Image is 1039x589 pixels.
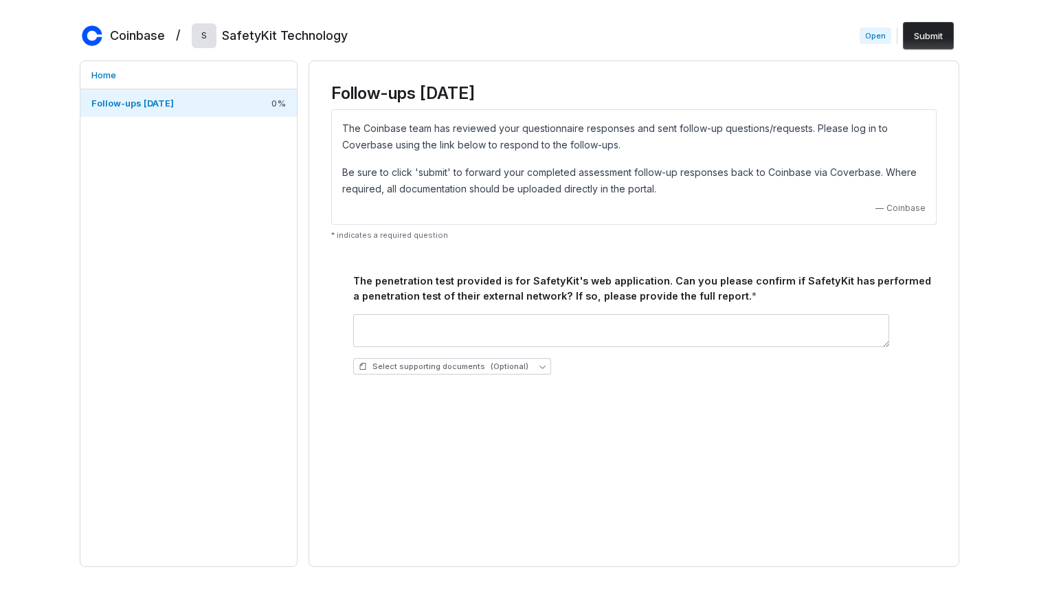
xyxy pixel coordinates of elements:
span: Follow-ups [DATE] [91,98,174,109]
h2: SafetyKit Technology [222,27,348,45]
span: (Optional) [491,362,528,372]
span: — [875,203,884,214]
h2: Coinbase [110,27,165,45]
h2: / [176,23,181,44]
p: * indicates a required question [331,230,937,241]
span: Open [860,27,891,44]
span: Coinbase [886,203,926,214]
button: Submit [903,22,954,49]
h3: Follow-ups [DATE] [331,83,937,104]
span: 0 % [271,97,286,109]
p: Be sure to click 'submit' to forward your completed assessment follow-up responses back to Coinba... [342,164,926,197]
a: Home [80,61,297,89]
span: Select supporting documents [359,362,528,372]
a: Follow-ups [DATE]0% [80,89,297,117]
p: The Coinbase team has reviewed your questionnaire responses and sent follow-up questions/requests... [342,120,926,153]
div: The penetration test provided is for SafetyKit's web application. Can you please confirm if Safet... [353,274,931,304]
